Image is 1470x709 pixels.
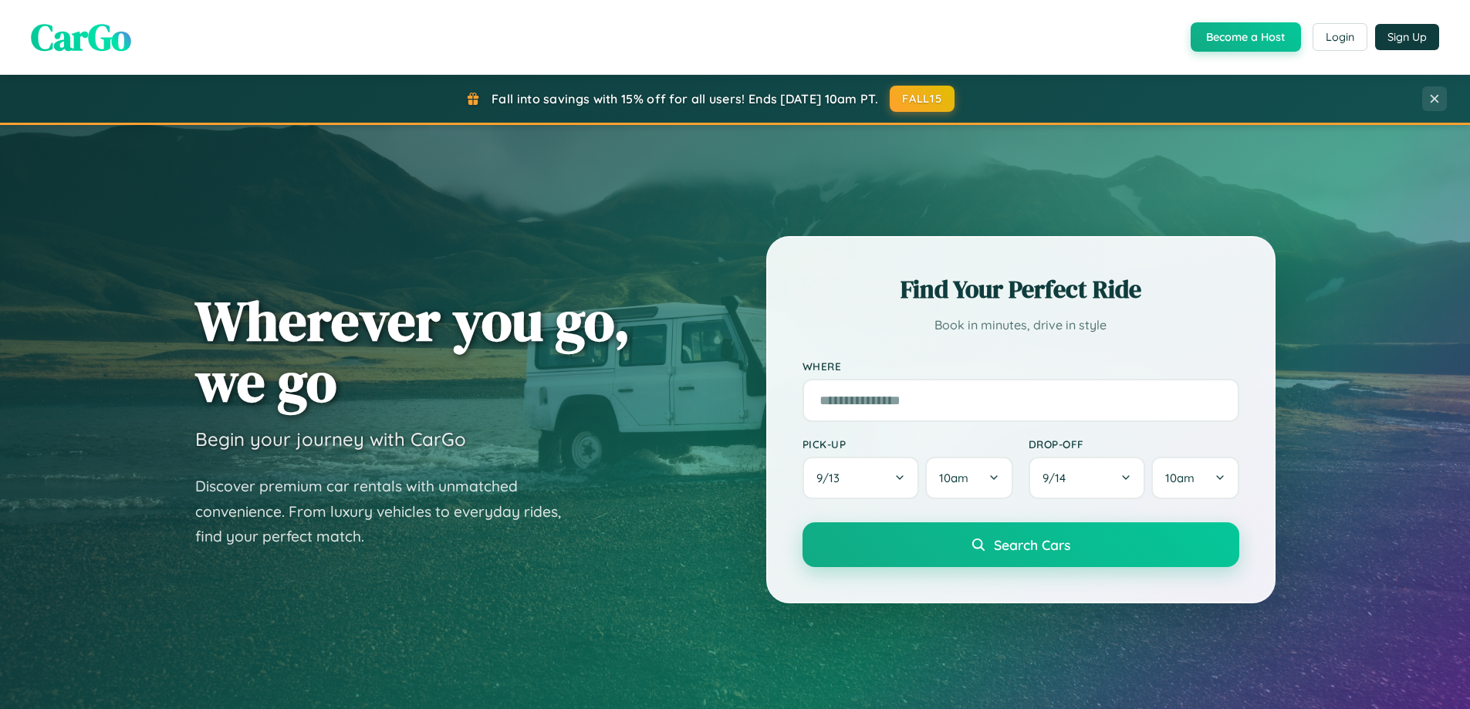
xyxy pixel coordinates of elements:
[803,360,1239,373] label: Where
[1029,437,1239,451] label: Drop-off
[803,314,1239,336] p: Book in minutes, drive in style
[1313,23,1367,51] button: Login
[1191,22,1301,52] button: Become a Host
[1043,471,1073,485] span: 9 / 14
[31,12,131,62] span: CarGo
[1151,457,1239,499] button: 10am
[1029,457,1146,499] button: 9/14
[1375,24,1439,50] button: Sign Up
[195,290,630,412] h1: Wherever you go, we go
[492,91,878,106] span: Fall into savings with 15% off for all users! Ends [DATE] 10am PT.
[803,457,920,499] button: 9/13
[803,437,1013,451] label: Pick-up
[939,471,968,485] span: 10am
[816,471,847,485] span: 9 / 13
[195,427,466,451] h3: Begin your journey with CarGo
[890,86,955,112] button: FALL15
[803,522,1239,567] button: Search Cars
[1165,471,1195,485] span: 10am
[994,536,1070,553] span: Search Cars
[195,474,581,549] p: Discover premium car rentals with unmatched convenience. From luxury vehicles to everyday rides, ...
[803,272,1239,306] h2: Find Your Perfect Ride
[925,457,1012,499] button: 10am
